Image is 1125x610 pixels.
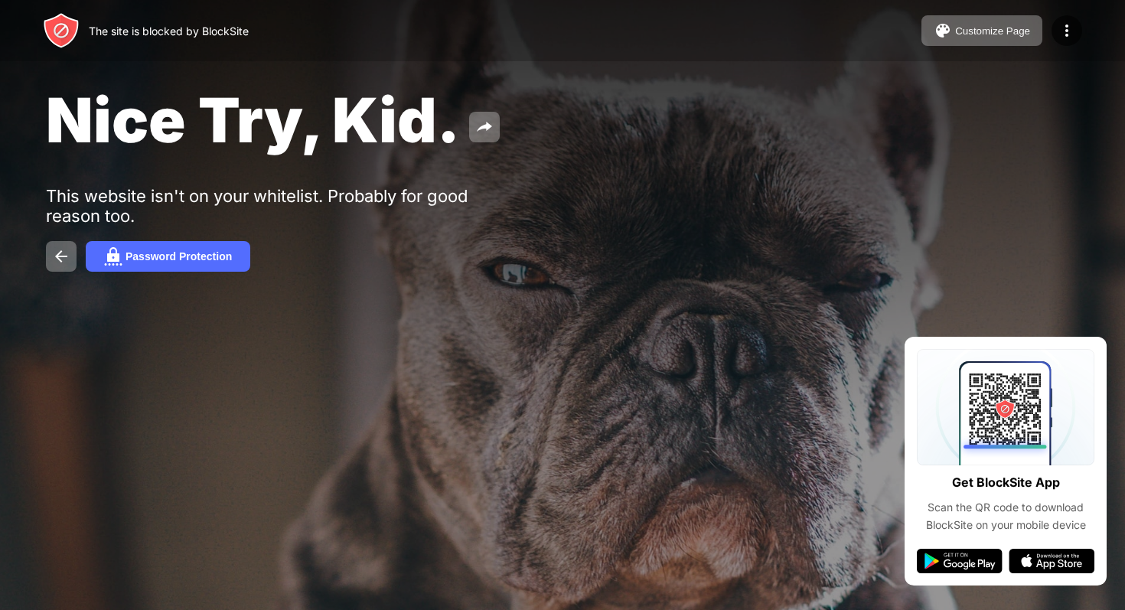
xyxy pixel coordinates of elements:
iframe: Banner [46,417,408,592]
img: back.svg [52,247,70,266]
button: Password Protection [86,241,250,272]
div: Scan the QR code to download BlockSite on your mobile device [917,499,1094,533]
div: Customize Page [955,25,1030,37]
img: header-logo.svg [43,12,80,49]
img: pallet.svg [934,21,952,40]
div: Get BlockSite App [952,471,1060,494]
img: share.svg [475,118,494,136]
img: qrcode.svg [917,349,1094,465]
img: password.svg [104,247,122,266]
img: google-play.svg [917,549,1003,573]
div: The site is blocked by BlockSite [89,24,249,38]
div: This website isn't on your whitelist. Probably for good reason too. [46,186,519,226]
img: app-store.svg [1009,549,1094,573]
img: menu-icon.svg [1058,21,1076,40]
div: Password Protection [126,250,232,263]
span: Nice Try, Kid. [46,83,460,157]
button: Customize Page [921,15,1042,46]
